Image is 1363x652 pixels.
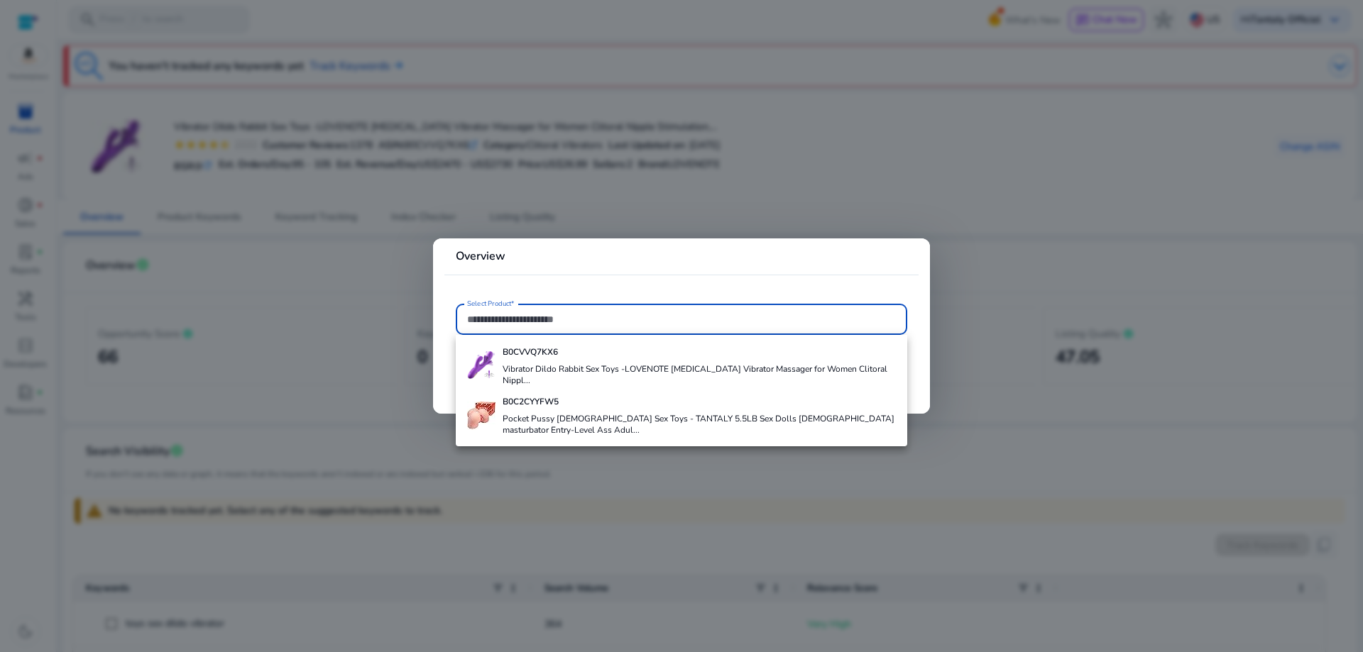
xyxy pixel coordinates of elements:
[503,413,895,436] h4: Pocket Pussy [DEMOGRAPHIC_DATA] Sex Toys - TANTALY 5.5LB Sex Dolls [DEMOGRAPHIC_DATA] masturbator...
[467,402,496,430] img: 41ZkUKwcnUL._AC_US40_.jpg
[503,346,558,358] b: B0CVVQ7KX6
[503,363,895,386] h4: Vibrator Dildo Rabbit Sex Toys -LOVENOTE [MEDICAL_DATA] Vibrator Massager for Women Clitoral Nipp...
[503,396,559,407] b: B0C2CYYFW5
[456,248,505,264] b: Overview
[467,299,515,309] mat-label: Select Product*
[467,351,496,380] img: 61fRP+CLEPL.jpg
